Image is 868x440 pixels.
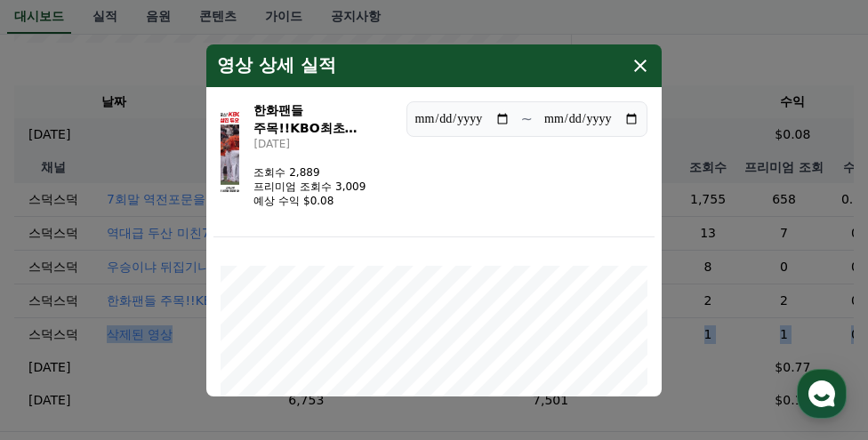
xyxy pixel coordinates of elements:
p: [DATE] [253,137,391,151]
p: 조회수 2,889 [253,165,366,180]
h3: 한화팬들 주목!!KBO최초 200탈삼진듀오탄생임박 [253,101,391,137]
p: ~ [521,108,533,130]
span: 대화 [163,320,184,334]
span: 홈 [56,319,67,333]
p: 예상 수익 $0.08 [253,194,366,208]
a: 설정 [229,292,342,337]
img: 한화팬들 주목!!KBO최초 200탈삼진듀오탄생임박 [221,101,239,208]
p: 프리미엄 조회수 3,009 [253,180,366,194]
span: 설정 [275,319,296,333]
a: 대화 [117,292,229,337]
h4: 영상 상세 실적 [217,55,336,76]
div: modal [206,44,662,396]
a: 홈 [5,292,117,337]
